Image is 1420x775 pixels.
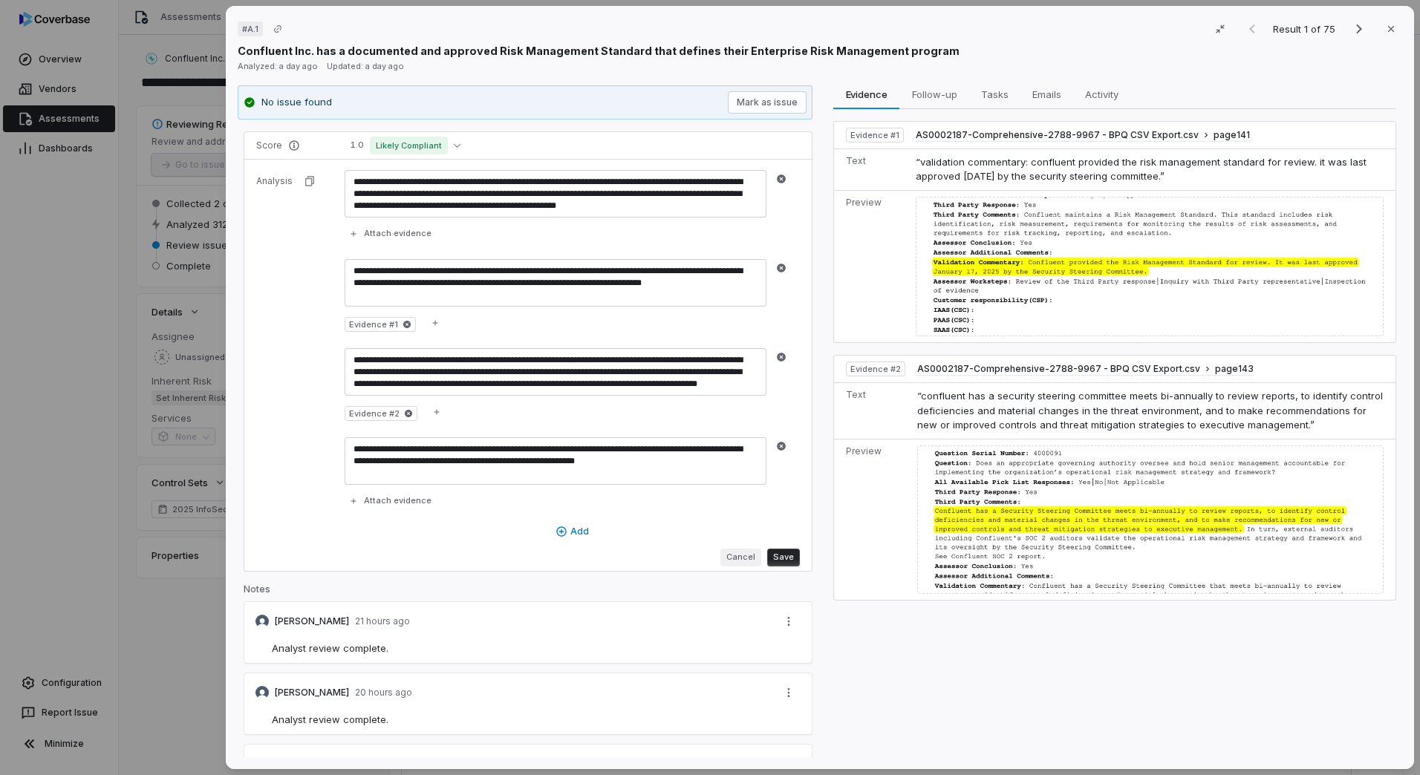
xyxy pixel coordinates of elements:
button: More actions [777,753,801,775]
span: “validation commentary: confluent provided the risk management standard for review. it was last a... [916,156,1367,183]
span: Analyst review complete. [272,642,388,654]
button: Cancel [720,549,761,566]
span: AS0002187-Comprehensive-2788-9967 - BPQ CSV Export.csv [916,129,1199,141]
span: page 141 [1214,129,1250,141]
p: Result 1 of 75 [1273,21,1338,37]
button: 1.0Likely Compliant [345,137,466,154]
span: Evidence [840,85,893,104]
button: AS0002187-Comprehensive-2788-9967 - BPQ CSV Export.csvpage143 [917,363,1254,376]
button: AS0002187-Comprehensive-2788-9967 - BPQ CSV Export.csvpage141 [916,129,1250,142]
span: Analyzed: a day ago [238,61,318,71]
img: George Munyua avatar [255,615,269,628]
img: George Munyua avatar [255,757,269,771]
span: Tasks [975,85,1014,104]
span: Evidence # 1 [850,129,899,141]
td: Preview [834,190,910,342]
p: 20 hours ago [355,688,412,697]
button: More actions [777,681,801,704]
span: AS0002187-Comprehensive-2788-9967 - BPQ CSV Export.csv [917,363,1200,375]
button: Copy link [264,16,291,42]
span: “confluent has a security steering committee meets bi-annually to review reports, to identify con... [917,390,1383,431]
p: No issue found [261,95,332,110]
span: page 143 [1215,363,1254,375]
button: Add [345,520,800,543]
span: Emails [1026,85,1067,104]
button: Next result [1344,20,1374,38]
button: Attach evidence [345,220,436,247]
button: Mark as issue [728,91,807,114]
span: Likely Compliant [370,137,448,154]
button: Attach evidence [345,488,436,514]
p: 21 hours ago [355,617,410,626]
span: Evidence # 1 [349,318,398,330]
span: Activity [1079,85,1124,104]
button: More actions [777,610,801,632]
p: Notes [244,583,812,601]
td: Text [834,383,911,439]
p: Confluent Inc. has a documented and approved Risk Management Standard that defines their Enterpri... [238,43,960,59]
p: [PERSON_NAME] [275,688,349,697]
p: Analysis [256,175,293,187]
span: # A.1 [242,23,258,35]
span: Evidence # 2 [850,363,901,375]
p: Score [256,140,327,151]
span: Evidence # 2 [349,408,400,419]
td: Text [834,148,910,190]
td: Preview [834,439,911,600]
img: George Munyua avatar [255,686,269,699]
span: Updated: a day ago [327,61,404,71]
span: Analyst review complete. [272,713,388,725]
p: [PERSON_NAME] [275,617,349,626]
button: Save [767,549,800,566]
span: Follow-up [906,85,963,104]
